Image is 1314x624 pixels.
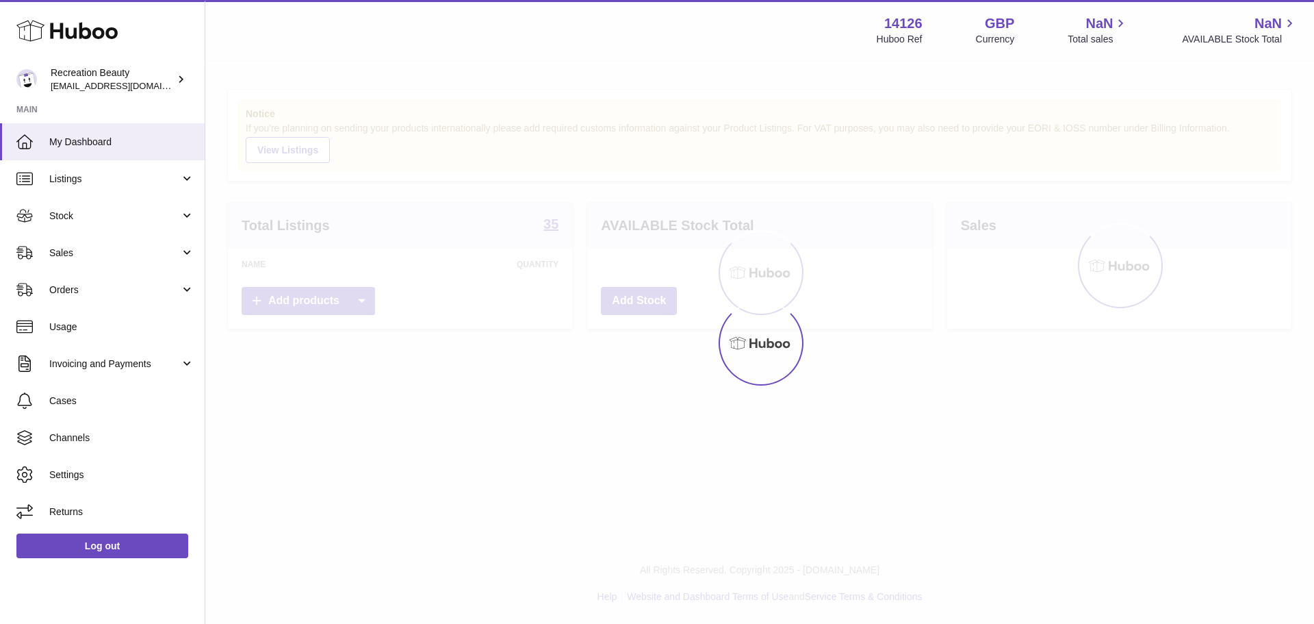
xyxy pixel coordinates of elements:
div: Recreation Beauty [51,66,174,92]
div: Huboo Ref [877,33,923,46]
span: Stock [49,210,180,223]
a: NaN Total sales [1068,14,1129,46]
span: Cases [49,395,194,408]
span: AVAILABLE Stock Total [1182,33,1298,46]
span: Total sales [1068,33,1129,46]
span: Orders [49,284,180,297]
div: Currency [976,33,1015,46]
span: Usage [49,321,194,334]
span: My Dashboard [49,136,194,149]
img: internalAdmin-14126@internal.huboo.com [16,69,37,90]
span: NaN [1085,14,1113,33]
span: Returns [49,506,194,519]
strong: 14126 [884,14,923,33]
span: Sales [49,247,180,260]
span: Channels [49,432,194,445]
span: [EMAIL_ADDRESS][DOMAIN_NAME] [51,80,201,91]
a: NaN AVAILABLE Stock Total [1182,14,1298,46]
a: Log out [16,534,188,558]
span: Listings [49,173,180,186]
span: NaN [1254,14,1282,33]
strong: GBP [985,14,1014,33]
span: Settings [49,469,194,482]
span: Invoicing and Payments [49,358,180,371]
